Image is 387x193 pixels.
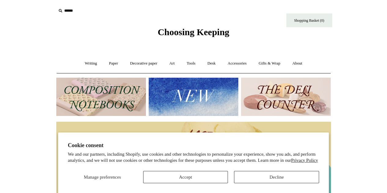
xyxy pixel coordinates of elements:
span: Choosing Keeping [158,27,229,37]
button: Decline [234,171,319,183]
img: New.jpg__PID:f73bdf93-380a-4a35-bcfe-7823039498e1 [149,78,238,116]
a: Desk [202,55,221,72]
img: The Deli Counter [241,78,331,116]
a: Privacy Policy [291,158,318,163]
a: Tools [181,55,201,72]
img: 202302 Composition ledgers.jpg__PID:69722ee6-fa44-49dd-a067-31375e5d54ec [56,78,146,116]
a: About [287,55,308,72]
a: Paper [103,55,124,72]
button: Manage preferences [68,171,137,183]
a: Choosing Keeping [158,32,229,36]
a: Gifts & Wrap [253,55,286,72]
a: Decorative paper [125,55,163,72]
button: Accept [143,171,228,183]
a: Shopping Basket (0) [286,13,332,27]
a: Writing [79,55,102,72]
p: We and our partners, including Shopify, use cookies and other technologies to personalize your ex... [68,151,319,163]
a: Accessories [222,55,252,72]
span: Manage preferences [84,175,121,180]
a: Art [164,55,180,72]
h2: Cookie consent [68,142,319,149]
